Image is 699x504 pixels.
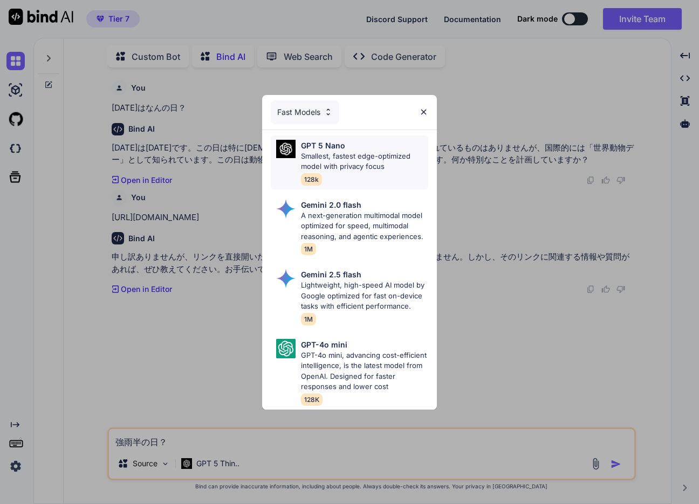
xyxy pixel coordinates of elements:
p: Gemini 2.5 flash [301,269,361,280]
img: Pick Models [276,339,296,358]
p: GPT-4o mini, advancing cost-efficient intelligence, is the latest model from OpenAI. Designed for... [301,350,428,392]
img: Pick Models [276,199,296,219]
p: Smallest, fastest edge-optimized model with privacy focus [301,151,428,172]
img: Pick Models [324,107,333,117]
div: Fast Models [271,100,339,124]
img: Pick Models [276,140,296,159]
p: A next-generation multimodal model optimized for speed, multimodal reasoning, and agentic experie... [301,210,428,242]
img: close [419,107,428,117]
span: 128K [301,393,323,406]
span: 1M [301,243,316,255]
p: Gemini 2.0 flash [301,199,361,210]
span: 128k [301,173,322,186]
img: Pick Models [276,269,296,288]
span: 1M [301,313,316,325]
p: Lightweight, high-speed AI model by Google optimized for fast on-device tasks with efficient perf... [301,280,428,312]
p: GPT-4o mini [301,339,347,350]
p: GPT 5 Nano [301,140,345,151]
